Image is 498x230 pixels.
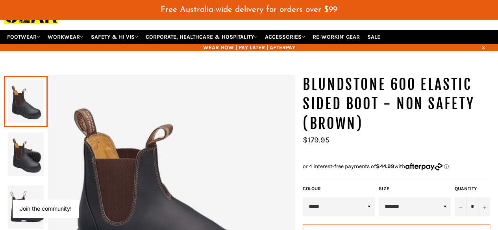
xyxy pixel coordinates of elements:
[455,185,490,192] label: Quantity
[379,185,451,192] label: Size
[262,30,308,44] a: ACCESSORIES
[20,205,72,212] button: Join the community!
[143,30,261,44] a: CORPORATE, HEALTHCARE & HOSPITALITY
[88,30,141,44] a: SAFETY & HI VIS
[455,197,467,216] button: Reduce item quantity by one
[8,185,44,229] img: BLUNDSTONE 600 Elastic Sided Boot - Non Safety (Brown) - Workin Gear
[303,135,330,144] span: $179.95
[309,30,363,44] a: RE-WORKIN' GEAR
[44,30,87,44] a: WORKWEAR
[364,30,383,44] a: SALE
[478,197,490,216] button: Increase item quantity by one
[303,185,375,192] label: COLOUR
[161,6,337,14] span: Free Australia-wide delivery for orders over $99
[4,30,43,44] a: FOOTWEAR
[303,75,494,134] h1: BLUNDSTONE 600 Elastic Sided Boot - Non Safety (Brown)
[4,44,494,51] span: WEAR NOW | PAY LATER | AFTERPAY
[8,133,44,176] img: BLUNDSTONE 600 Elastic Sided Boot - Non Safety (Brown) - Workin Gear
